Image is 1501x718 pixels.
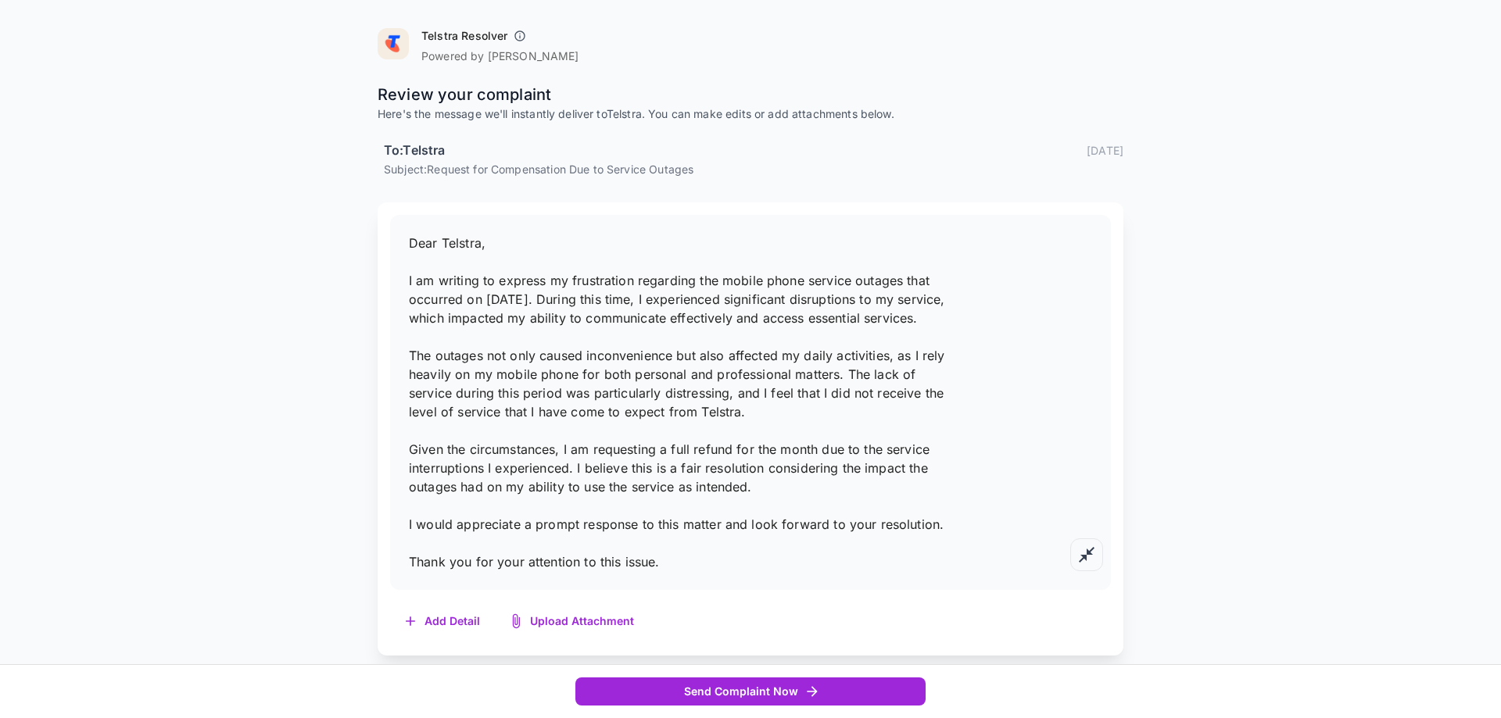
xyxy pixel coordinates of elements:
p: Subject: Request for Compensation Due to Service Outages [384,161,1123,177]
h6: To: Telstra [384,141,446,161]
button: Send Complaint Now [575,677,926,706]
button: Upload Attachment [496,605,650,638]
img: Telstra [378,28,409,59]
p: Review your complaint [378,83,1123,106]
button: Add Detail [390,605,496,638]
h6: Telstra Resolver [421,28,507,44]
p: [DATE] [1087,142,1123,159]
p: Powered by [PERSON_NAME] [421,48,579,64]
p: Here's the message we'll instantly deliver to Telstra . You can make edits or add attachments below. [378,106,1123,122]
span: Dear Telstra, I am writing to express my frustration regarding the mobile phone service outages t... [409,235,945,570]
